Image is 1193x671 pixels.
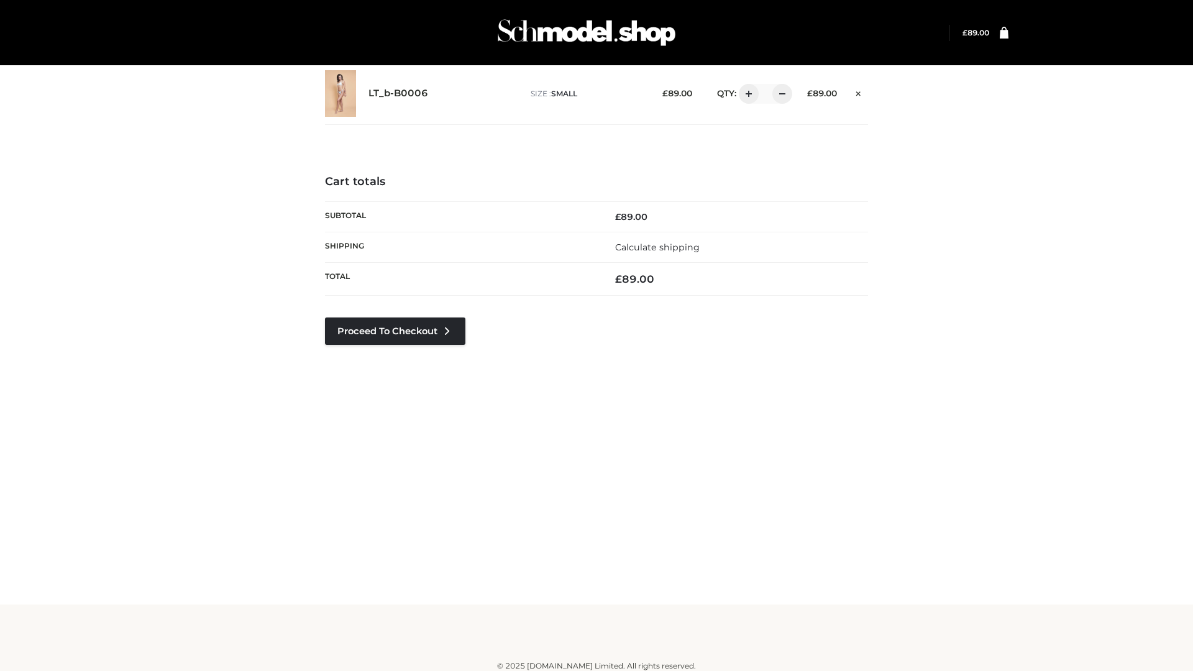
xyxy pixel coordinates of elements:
bdi: 89.00 [807,88,837,98]
div: QTY: [705,84,788,104]
a: Remove this item [849,84,868,100]
bdi: 89.00 [662,88,692,98]
img: Schmodel Admin 964 [493,8,680,57]
span: £ [615,273,622,285]
bdi: 89.00 [615,211,647,222]
span: £ [962,28,967,37]
bdi: 89.00 [615,273,654,285]
p: size : [531,88,643,99]
th: Subtotal [325,201,596,232]
bdi: 89.00 [962,28,989,37]
a: LT_b-B0006 [368,88,428,99]
h4: Cart totals [325,175,868,189]
a: Calculate shipping [615,242,700,253]
span: £ [807,88,813,98]
a: £89.00 [962,28,989,37]
th: Total [325,263,596,296]
th: Shipping [325,232,596,262]
a: Proceed to Checkout [325,317,465,345]
span: £ [662,88,668,98]
span: £ [615,211,621,222]
span: SMALL [551,89,577,98]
